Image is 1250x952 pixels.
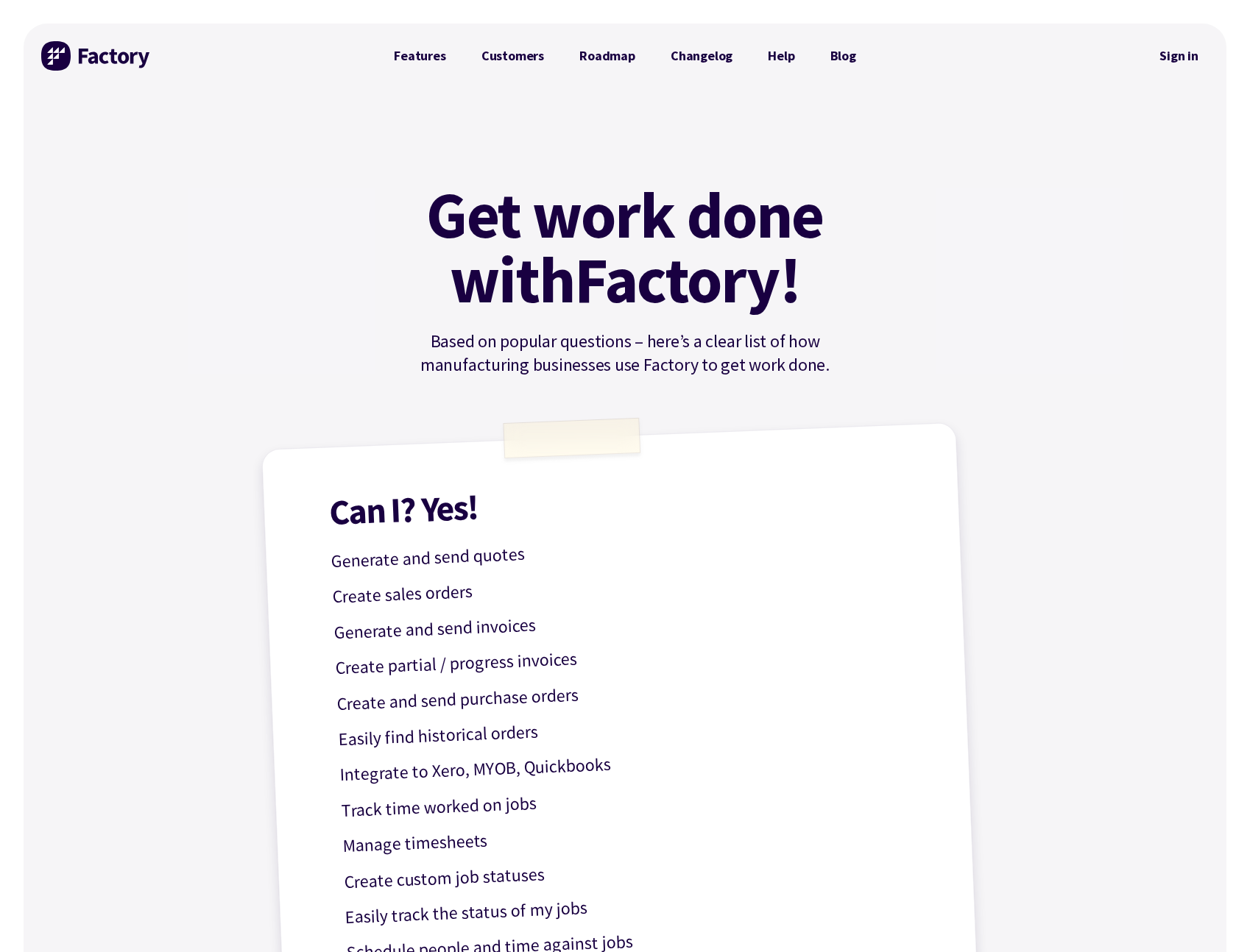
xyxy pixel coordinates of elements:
[574,247,800,312] mark: Factory!
[750,41,812,71] a: Help
[813,41,874,71] a: Blog
[653,41,750,71] a: Changelog
[1149,39,1209,73] a: Sign in
[404,182,846,312] h1: Get work done with
[343,845,931,896] p: Create custom job statuses
[342,809,931,861] p: Manage timesheets
[332,560,920,611] p: Create sales orders
[41,41,152,71] img: Factory
[329,472,917,530] h1: Can I? Yes!
[341,773,929,825] p: Track time worked on jobs
[1149,39,1209,73] nav: Secondary Navigation
[333,596,922,647] p: Generate and send invoices
[338,703,926,754] p: Easily find historical orders
[464,41,562,71] a: Customers
[345,881,933,932] p: Easily track the status of my jobs
[376,330,874,377] p: Based on popular questions – here’s a clear list of how manufacturing businesses use Factory to g...
[376,41,874,71] nav: Primary Navigation
[336,667,925,718] p: Create and send purchase orders
[339,738,928,789] p: Integrate to Xero, MYOB, Quickbooks
[331,525,919,576] p: Generate and send quotes
[376,41,464,71] a: Features
[562,41,653,71] a: Roadmap
[335,631,923,683] p: Create partial / progress invoices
